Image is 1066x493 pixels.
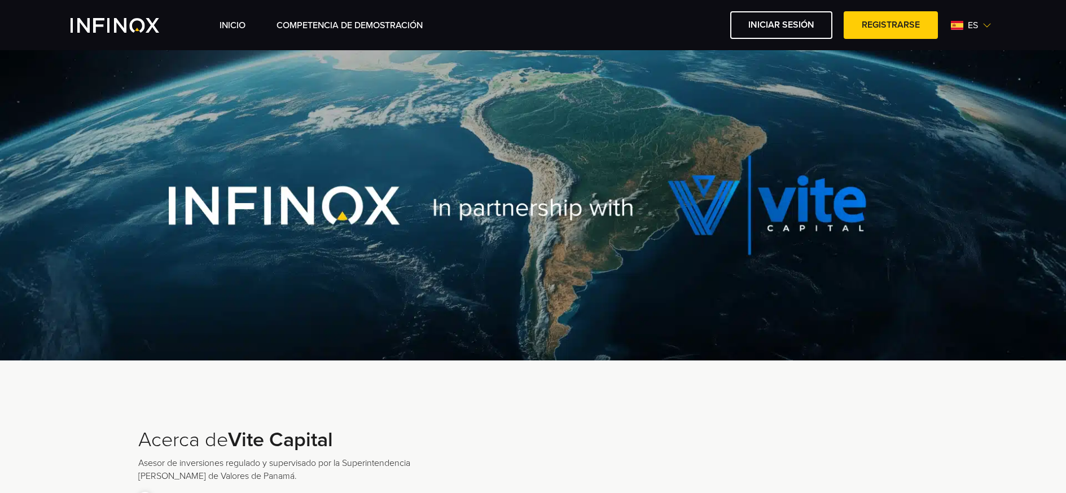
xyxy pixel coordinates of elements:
[844,11,938,39] a: Registrarse
[228,428,333,452] strong: Vite Capital
[277,19,423,32] a: Competencia de Demostración
[730,11,832,39] a: Iniciar sesión
[138,428,454,452] h3: Acerca de
[963,19,982,32] span: es
[71,18,186,33] a: INFINOX Vite
[138,457,454,483] p: Asesor de inversiones regulado y supervisado por la Superintendencia [PERSON_NAME] de Valores de ...
[220,19,245,32] a: INICIO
